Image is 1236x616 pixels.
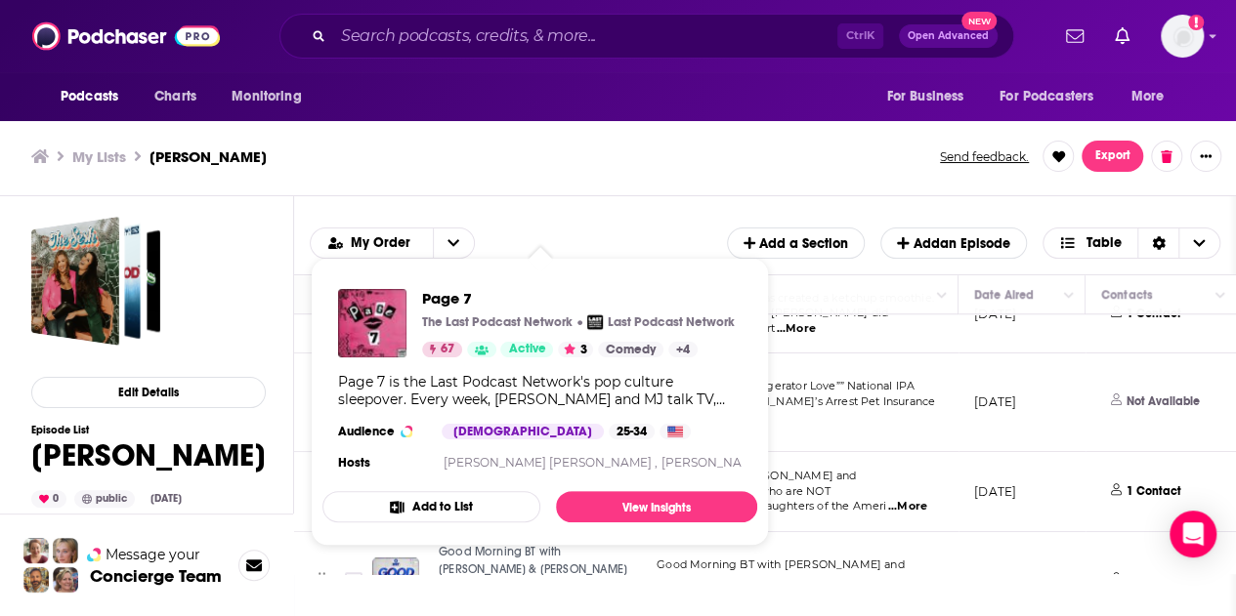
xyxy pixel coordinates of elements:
[31,424,266,436] h3: Episode List
[1127,483,1181,500] p: 1 Contact
[657,557,905,587] span: Good Morning BT with [PERSON_NAME] and [PERSON_NAME]
[279,14,1014,59] div: Search podcasts, credits, & more...
[1161,15,1204,58] button: Show profile menu
[345,572,362,590] span: Toggle select row
[1127,393,1200,410] p: Not Available
[47,78,144,115] button: open menu
[1161,15,1204,58] img: User Profile
[316,566,328,595] button: Move
[53,567,78,593] img: Barbara Profile
[443,455,657,470] a: [PERSON_NAME] [PERSON_NAME] ,
[142,78,208,115] a: Charts
[1087,236,1122,250] span: Table
[441,340,454,359] span: 67
[338,424,426,439] h3: Audience
[908,31,989,41] span: Open Advanced
[1127,572,1181,589] p: 1 Contact
[974,393,1016,410] p: [DATE]
[657,499,886,513] span: affiliated with the Daughters of the Ameri
[1107,20,1137,53] a: Show notifications dropdown
[880,227,1026,259] button: Addan Episode
[310,227,475,259] h2: Choose List sort
[31,436,266,474] h1: [PERSON_NAME]
[90,566,222,586] h3: Concierge Team
[322,491,540,522] button: Add to List
[74,490,135,508] div: public
[338,455,370,471] h4: Hosts
[1000,83,1093,110] span: For Podcasters
[508,340,545,359] span: Active
[1118,78,1189,115] button: open menu
[1190,141,1221,172] button: Show More Button
[232,83,301,110] span: Monitoring
[442,424,604,439] div: [DEMOGRAPHIC_DATA]
[598,342,663,357] a: Comedy
[1188,15,1204,30] svg: Add a profile image
[31,490,66,508] div: 0
[61,83,118,110] span: Podcasts
[657,394,935,424] span: Day Trader [PERSON_NAME]’s Arrest Pet Insurance Clai
[333,21,837,52] input: Search podcasts, credits, & more...
[338,289,406,357] a: Page 7
[500,342,553,357] a: Active
[53,538,78,563] img: Jules Profile
[433,228,474,258] button: open menu
[974,572,1016,589] p: [DATE]
[351,236,417,250] span: My Order
[422,342,462,357] a: 67
[987,78,1122,115] button: open menu
[106,545,200,564] span: Message your
[558,342,593,357] button: 3
[439,544,642,578] a: Good Morning BT with [PERSON_NAME] & [PERSON_NAME]
[1170,511,1216,557] div: Open Intercom Messenger
[608,314,735,330] p: Last Podcast Network
[32,18,220,55] img: Podchaser - Follow, Share and Rate Podcasts
[31,377,266,408] button: Edit Details
[422,289,735,308] a: Page 7
[422,314,573,330] p: The Last Podcast Network
[1101,464,1197,520] button: 1 Contact
[143,491,190,507] div: [DATE]
[974,483,1016,500] p: [DATE]
[897,235,1009,252] span: Add an Episode
[311,236,433,250] button: open menu
[1161,15,1204,58] span: Logged in as veronica.smith
[930,283,954,307] button: Column Actions
[1058,20,1091,53] a: Show notifications dropdown
[556,491,757,522] a: View Insights
[873,78,988,115] button: open menu
[1095,149,1130,163] span: Export
[837,23,883,49] span: Ctrl K
[72,147,126,166] a: My Lists
[1131,83,1165,110] span: More
[1209,283,1232,307] button: Column Actions
[661,455,767,470] a: [PERSON_NAME],
[886,83,963,110] span: For Business
[1043,227,1221,259] button: Choose View
[1082,141,1143,172] button: Show More Button
[587,314,603,330] img: Last Podcast Network
[934,148,1035,165] button: Send feedback.
[744,235,848,252] span: Add a Section
[777,321,816,337] span: ...More
[899,24,998,48] button: Open AdvancedNew
[31,217,160,346] a: HEINZ Smoothie
[149,147,267,166] h3: [PERSON_NAME]
[587,314,735,330] a: Last Podcast NetworkLast Podcast Network
[609,424,655,439] div: 25-34
[1137,228,1178,258] div: Sort Direction
[727,227,865,259] button: Add a Section
[338,373,742,408] div: Page 7 is the Last Podcast Network's pop culture sleepover. Every week, [PERSON_NAME] and MJ talk...
[1101,365,1215,439] button: Not Available
[218,78,326,115] button: open menu
[657,306,888,335] span: Are you into it? Plus, [PERSON_NAME] did [PERSON_NAME] dirt
[657,379,915,392] span: “The One With Refrigerator Love”” National IPA
[1057,283,1081,307] button: Column Actions
[888,499,927,514] span: ...More
[961,12,997,30] span: New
